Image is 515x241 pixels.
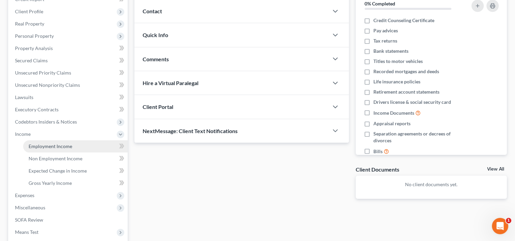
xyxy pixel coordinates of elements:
[29,156,82,161] span: Non Employment Income
[373,99,451,106] span: Drivers license & social security card
[492,218,508,234] iframe: Intercom live chat
[373,37,397,44] span: Tax returns
[29,168,87,174] span: Expected Change in Income
[15,21,44,27] span: Real Property
[373,17,434,24] span: Credit Counseling Certificate
[373,130,463,144] span: Separation agreements or decrees of divorces
[373,110,414,116] span: Income Documents
[15,82,80,88] span: Unsecured Nonpriority Claims
[143,32,168,38] span: Quick Info
[143,128,238,134] span: NextMessage: Client Text Notifications
[373,120,411,127] span: Appraisal reports
[15,70,71,76] span: Unsecured Priority Claims
[10,91,128,103] a: Lawsuits
[373,27,398,34] span: Pay advices
[10,79,128,91] a: Unsecured Nonpriority Claims
[10,214,128,226] a: SOFA Review
[373,68,439,75] span: Recorded mortgages and deeds
[15,119,77,125] span: Codebtors Insiders & Notices
[23,165,128,177] a: Expected Change in Income
[15,192,34,198] span: Expenses
[15,205,45,210] span: Miscellaneous
[487,167,504,172] a: View All
[29,143,72,149] span: Employment Income
[23,152,128,165] a: Non Employment Income
[15,217,43,223] span: SOFA Review
[143,8,162,14] span: Contact
[373,58,423,65] span: Titles to motor vehicles
[365,1,395,6] strong: 0% Completed
[143,80,198,86] span: Hire a Virtual Paralegal
[15,94,33,100] span: Lawsuits
[15,9,43,14] span: Client Profile
[361,181,501,188] p: No client documents yet.
[10,42,128,54] a: Property Analysis
[29,180,72,186] span: Gross Yearly Income
[23,177,128,189] a: Gross Yearly Income
[373,78,420,85] span: Life insurance policies
[373,89,439,95] span: Retirement account statements
[10,54,128,67] a: Secured Claims
[15,131,31,137] span: Income
[143,56,169,62] span: Comments
[23,140,128,152] a: Employment Income
[373,148,383,155] span: Bills
[10,67,128,79] a: Unsecured Priority Claims
[373,48,408,54] span: Bank statements
[143,103,173,110] span: Client Portal
[506,218,511,223] span: 1
[15,58,48,63] span: Secured Claims
[356,166,399,173] div: Client Documents
[15,229,38,235] span: Means Test
[10,103,128,116] a: Executory Contracts
[15,107,59,112] span: Executory Contracts
[15,33,54,39] span: Personal Property
[15,45,53,51] span: Property Analysis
